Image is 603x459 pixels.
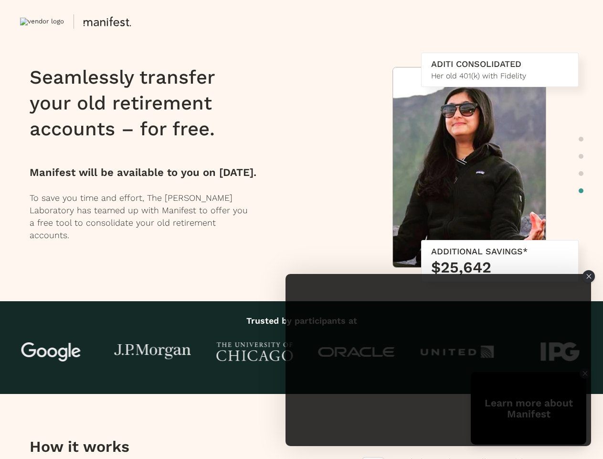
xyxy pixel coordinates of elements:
[30,165,275,180] p: Manifest will be available to you on [DATE] .
[582,270,595,283] div: Close
[30,65,275,142] h1: Seamlessly transfer your old retirement accounts – for free.
[216,342,293,361] img: University of Chicago
[431,70,569,82] div: Her old 401(k) with Fidelity
[431,258,569,277] h3: $25,642
[431,245,569,258] div: ADDITIONAL SAVINGS*
[431,58,569,70] div: Aditi CONSOLIDATED
[20,18,64,25] img: vendor logo
[286,274,591,446] div: Manifest Participant App Embed modal
[13,342,89,361] img: Google
[30,192,275,241] p: To save you time and effort, The [PERSON_NAME] Laboratory has teamed up with Manifest to offer yo...
[30,437,243,456] h3: How it works
[115,344,191,360] img: J.P Morgan
[393,67,546,272] img: Aditi
[20,12,307,31] button: vendor logo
